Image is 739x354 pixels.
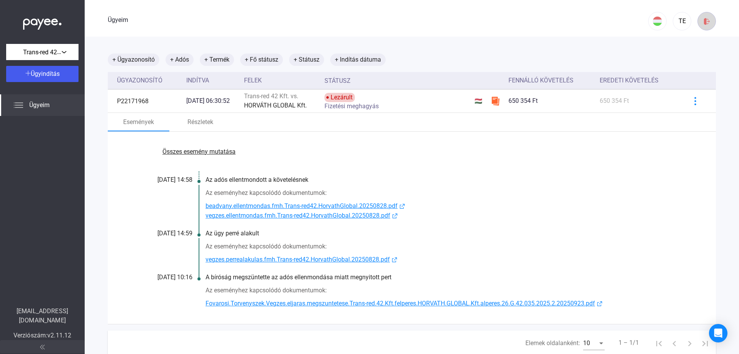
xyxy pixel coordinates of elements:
[600,97,629,104] font: 650 354 Ft
[583,339,590,347] font: 10
[324,102,379,110] font: Fizetési meghagyás
[653,17,662,26] img: HU
[244,92,298,100] font: Trans-red 42 Kft. vs.
[14,101,23,110] img: list.svg
[709,324,727,342] div: Intercom Messenger megnyitása
[595,301,604,307] img: külső link-kék
[331,94,353,101] font: Lezárult
[157,230,192,237] font: [DATE] 14:59
[206,202,398,210] font: beadvany.ellentmondas.fmh.Trans-red42.HorvathGlobal.20250828.pdf
[186,76,238,85] div: Indítva
[687,93,703,109] button: kékebb
[13,332,47,339] font: Verziószám:
[162,148,236,155] font: Összes esemény mutatása
[673,12,691,30] button: TE
[491,96,500,106] img: szamlazzhu-mini
[697,336,713,351] button: Utolsó oldal
[697,12,716,30] button: kijelentkezés-piros
[648,12,667,30] button: HU
[108,16,128,23] font: Ügyeim
[244,77,262,84] font: Felek
[679,17,686,25] font: TE
[651,336,667,351] button: Első oldal
[335,56,381,63] font: + Indítás dátuma
[206,287,327,294] font: Az eseményhez kapcsolódó dokumentumok:
[390,257,399,263] img: külső link-kék
[23,48,68,56] font: Trans-red 42 Kft.
[245,56,278,63] font: + Fő státusz
[206,255,677,265] a: vegzes.perrealakulas.fmh.Trans-red42.HorvathGlobal.20250828.pdfkülső link-kék
[157,176,192,183] font: [DATE] 14:58
[324,77,351,84] font: Státusz
[187,118,213,126] font: Részletek
[206,300,595,307] font: Fovarosi.Torvenyszek.Vegzes.eljaras.megszuntetese.Trans-red.42.Kft.felperes.HORVATH.GLOBAL.Kft.al...
[186,97,230,104] font: [DATE] 06:30:52
[17,307,68,324] font: [EMAIL_ADDRESS][DOMAIN_NAME]
[206,230,259,237] font: Az ügy perré alakult
[206,201,677,211] a: beadvany.ellentmondas.fmh.Trans-red42.HorvathGlobal.20250828.pdfkülső link-kék
[206,243,327,250] font: Az eseményhez kapcsolódó dokumentumok:
[206,273,391,281] font: A bíróság megszüntette az adós ellenmondása miatt megnyitott pert
[244,76,318,85] div: Felek
[508,97,538,104] font: 650 354 Ft
[112,56,155,63] font: + Ügyazonosító
[117,77,162,84] font: Ügyazonosító
[508,76,594,85] div: Fennálló követelés
[703,17,711,25] img: kijelentkezés-piros
[117,97,149,105] font: P22171968
[170,56,189,63] font: + Adós
[294,56,319,63] font: + Státusz
[244,102,307,109] font: HORVÁTH GLOBAL Kft.
[508,77,573,84] font: Fennálló követelés
[29,101,50,109] font: Ügyeim
[117,76,180,85] div: Ügyazonosító
[682,336,697,351] button: Következő oldal
[667,336,682,351] button: Előző oldal
[204,56,229,63] font: + Termék
[600,76,677,85] div: Eredeti követelés
[206,299,677,309] a: Fovarosi.Torvenyszek.Vegzes.eljaras.megszuntetese.Trans-red.42.Kft.felperes.HORVATH.GLOBAL.Kft.al...
[206,189,327,196] font: Az eseményhez kapcsolódó dokumentumok:
[475,97,482,105] font: 🇭🇺
[619,339,639,346] font: 1 – 1/1
[6,44,79,60] button: Trans-red 42 Kft.
[206,176,308,183] font: Az adós ellentmondott a követelésnek
[157,273,192,281] font: [DATE] 10:16
[6,66,79,82] button: Ügyindítás
[25,70,31,76] img: plus-white.svg
[390,213,400,219] img: külső link-kék
[600,77,659,84] font: Eredeti követelés
[398,203,407,209] img: külső link-kék
[186,77,209,84] font: Indítva
[206,256,390,263] font: vegzes.perrealakulas.fmh.Trans-red42.HorvathGlobal.20250828.pdf
[206,212,390,219] font: vegzes.ellentmondas.fmh.Trans-red42.HorvathGlobal.20250828.pdf
[47,332,71,339] font: v2.11.12
[525,339,580,347] font: Elemek oldalanként:
[583,339,605,348] mat-select: Elemek oldalanként:
[691,97,699,105] img: kékebb
[40,345,45,349] img: arrow-double-left-grey.svg
[206,211,677,221] a: vegzes.ellentmondas.fmh.Trans-red42.HorvathGlobal.20250828.pdfkülső link-kék
[123,118,154,126] font: Események
[31,70,60,77] font: Ügyindítás
[23,14,62,30] img: white-payee-white-dot.svg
